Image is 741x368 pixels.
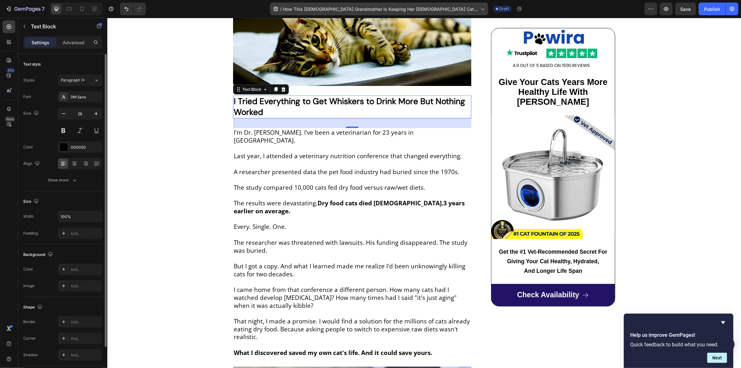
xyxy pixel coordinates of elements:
[31,23,85,30] p: Text Block
[48,177,78,183] div: Show more
[23,251,54,259] div: Background
[23,336,36,341] div: Corner
[71,267,101,272] div: Add...
[391,60,500,89] span: Give Your Cats Years More Healthy Life With [PERSON_NAME]
[23,109,40,118] div: Size
[23,77,34,83] div: Styles
[500,6,509,12] span: Draft
[23,174,102,186] button: Show more
[6,68,15,73] div: 450
[23,197,40,206] div: Size
[71,231,101,237] div: Add...
[280,6,282,12] span: /
[126,244,363,260] p: But I got a copy. And what I learned made me realize I'd been unknowingly killing cats for two de...
[23,214,34,219] div: Width
[63,39,84,46] p: Advanced
[630,342,727,348] p: Quick feedback to build what you need.
[126,181,363,197] p: The results were devastating.
[126,181,357,197] strong: Dry food cats died [DEMOGRAPHIC_DATA].3 years earlier on average.
[23,352,38,358] div: Shadow
[699,3,725,15] button: Publish
[630,319,727,363] div: Help us improve GemPages!
[71,94,101,100] div: DM Sans
[3,3,47,15] button: 7
[704,6,720,12] div: Publish
[23,144,33,150] div: Color
[58,74,102,86] button: Paragraph 1*
[675,3,696,15] button: Save
[283,6,478,12] span: How This [DEMOGRAPHIC_DATA] Grandmother Is Keeping Her [DEMOGRAPHIC_DATA] Cat...
[61,77,85,83] span: Paragraph 1*
[126,331,325,339] strong: What I discovered saved my own cat's life. And it could save yours.
[71,336,101,342] div: Add...
[410,273,472,282] p: Check Availability
[23,266,33,272] div: Color
[680,6,691,12] span: Save
[71,145,101,150] div: 000000
[126,221,363,237] p: The researcher was threatened with lawsuits. His funding disappeared. The study was buried.
[71,319,101,325] div: Add...
[5,117,15,122] div: Beta
[126,166,363,174] p: The study compared 10,000 cats fed dry food versus raw/wet diets.
[126,78,364,101] div: Rich Text Editor. Editing area: main
[58,211,102,222] input: Auto
[384,266,508,289] a: Check Availability
[71,283,101,289] div: Add...
[126,78,358,100] strong: I Tried Everything to Get Whiskers to Drink More But Nothing Worked
[32,39,49,46] p: Settings
[384,11,508,52] img: gempages_572867341675660440-3fa5ad57-c17a-413d-8e5f-eafee391b9c9.png
[126,268,363,292] p: I came home from that conference a different person. How many cats had I watched develop [MEDICAL...
[71,352,101,358] div: Add...
[719,319,727,326] button: Hide survey
[23,303,44,312] div: Shape
[126,150,363,158] p: A researcher presented data the pet food industry had buried since the 1970s.
[23,230,38,236] div: Padding
[23,283,34,289] div: Image
[126,111,363,126] p: I'm Dr. [PERSON_NAME]. I've been a veterinarian for 23 years in [GEOGRAPHIC_DATA].
[707,353,727,363] button: Next question
[120,3,146,15] div: Undo/Redo
[630,331,727,339] h2: Help us improve GemPages!
[392,231,500,256] strong: Get the #1 Vet-Recommended Secret For Giving Your Cat Healthy, Hydrated, And Longer Life Span
[126,205,363,213] p: Every. Single. One.
[23,159,41,168] div: Align
[23,94,31,100] div: Font
[384,98,508,221] img: gempages_572867341675660440-f564199e-56d0-42c3-b86e-f1fae57cf2da.jpg
[23,61,41,67] div: Text style
[126,110,364,339] div: Rich Text Editor. Editing area: main
[126,134,363,142] p: Last year, I attended a veterinary nutrition conference that changed everything.
[126,300,363,323] p: That night, I made a promise. I would find a solution for the millions of cats already eating dry...
[134,69,155,74] div: Text Block
[42,5,45,13] p: 7
[107,18,741,368] iframe: Design area
[23,319,36,325] div: Border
